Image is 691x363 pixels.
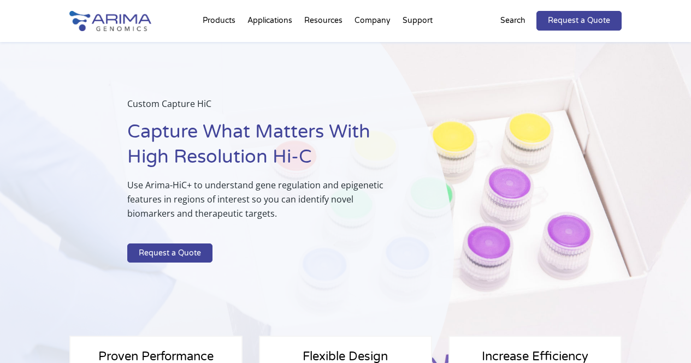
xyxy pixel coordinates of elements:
p: Custom Capture HiC [127,97,400,120]
p: Search [500,14,525,28]
p: Use Arima-HiC+ to understand gene regulation and epigenetic features in regions of interest so yo... [127,178,400,229]
h1: Capture What Matters With High Resolution Hi-C [127,120,400,178]
img: Arima-Genomics-logo [69,11,151,31]
a: Request a Quote [127,243,212,263]
a: Request a Quote [536,11,622,31]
